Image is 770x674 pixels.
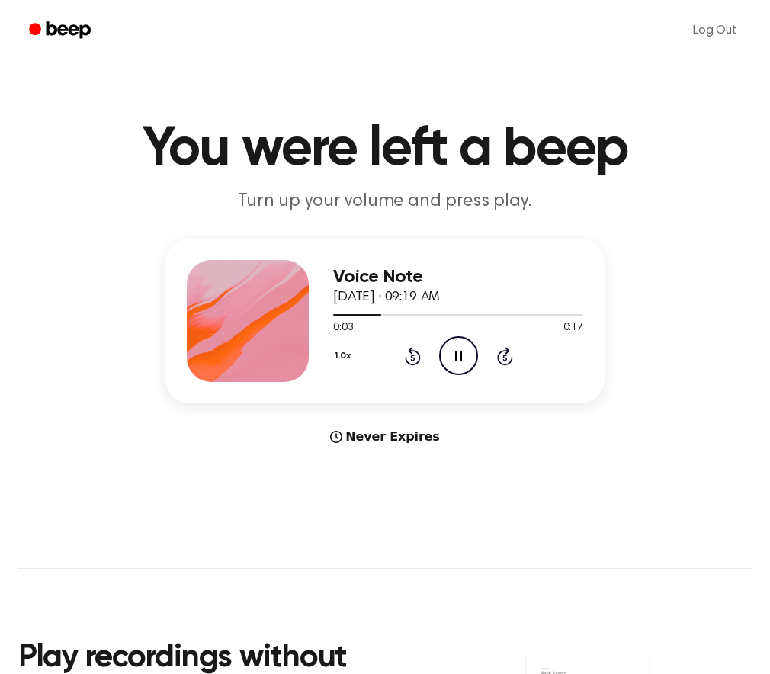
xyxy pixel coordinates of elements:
p: Turn up your volume and press play. [92,189,678,214]
h1: You were left a beep [18,122,752,177]
a: Log Out [678,12,752,49]
h3: Voice Note [333,267,583,287]
a: Beep [18,16,104,46]
span: 0:03 [333,320,353,336]
span: 0:17 [563,320,583,336]
div: Never Expires [165,428,605,446]
button: 1.0x [333,343,356,369]
span: [DATE] · 09:19 AM [333,290,440,304]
